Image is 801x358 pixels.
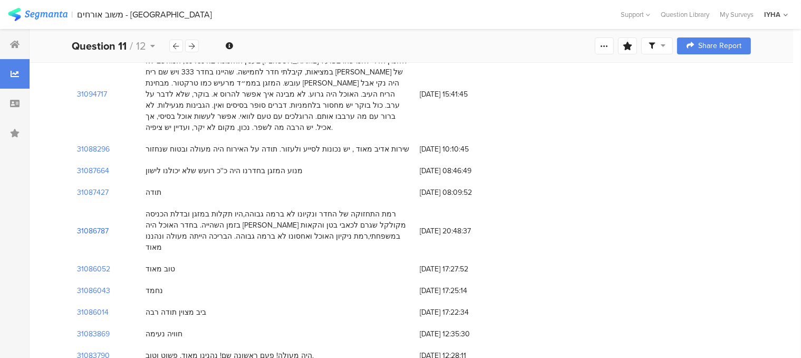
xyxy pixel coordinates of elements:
span: [DATE] 12:35:30 [420,328,504,340]
span: / [130,38,133,54]
div: חוויה נעימה [146,328,182,340]
div: | [72,8,73,21]
section: 31086014 [77,307,109,318]
span: [DATE] 17:25:14 [420,285,504,296]
div: נחמד [146,285,163,296]
section: 31087427 [77,187,109,198]
img: segmanta logo [8,8,67,21]
span: [DATE] 17:27:52 [420,263,504,275]
div: רמת התחזוקה של החדר ונקיונו לא ברמה גבוהה,היו תקלות במזגן ובדלת הכניסה בזמן השהייה. בחדר האוכל הי... [146,209,409,253]
span: [DATE] 10:10:45 [420,144,504,155]
section: 31086787 [77,225,109,237]
div: טוב מאוד [146,263,175,275]
section: 31088296 [77,144,110,155]
section: 31094717 [77,89,107,100]
span: [DATE] 15:41:45 [420,89,504,100]
section: 31083869 [77,328,110,340]
section: 31086043 [77,285,110,296]
section: 31086052 [77,263,110,275]
section: 31087664 [77,165,109,176]
a: Question Library [655,10,715,20]
span: 12 [136,38,146,54]
div: בענין ההזמנה באינטרנט, המחשב לא [PERSON_NAME] להזמין חדר לחמישה. בפועל במציאות, קיבלתי חדר לחמישה... [146,55,409,133]
div: ביב מצוין תודה רבה [146,307,206,318]
div: תודה [146,187,161,198]
span: [DATE] 08:09:52 [420,187,504,198]
b: Question 11 [72,38,127,54]
div: מנוע המזגן בחדרנו היה כ''כ רועש שלא יכולנו לישון [146,165,303,176]
div: משוב אורחים - [GEOGRAPHIC_DATA] [78,10,213,20]
div: שירות אדיב מאוד , יש נכונות לסייע ולעזור. תודה על האירוח היה מעולה ובטוח שנחזור [146,144,409,155]
span: [DATE] 17:22:34 [420,307,504,318]
div: Support [621,6,650,23]
span: [DATE] 20:48:37 [420,225,504,237]
a: My Surveys [715,10,759,20]
div: IYHA [764,10,780,20]
span: [DATE] 08:46:49 [420,165,504,176]
span: Share Report [698,42,741,50]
